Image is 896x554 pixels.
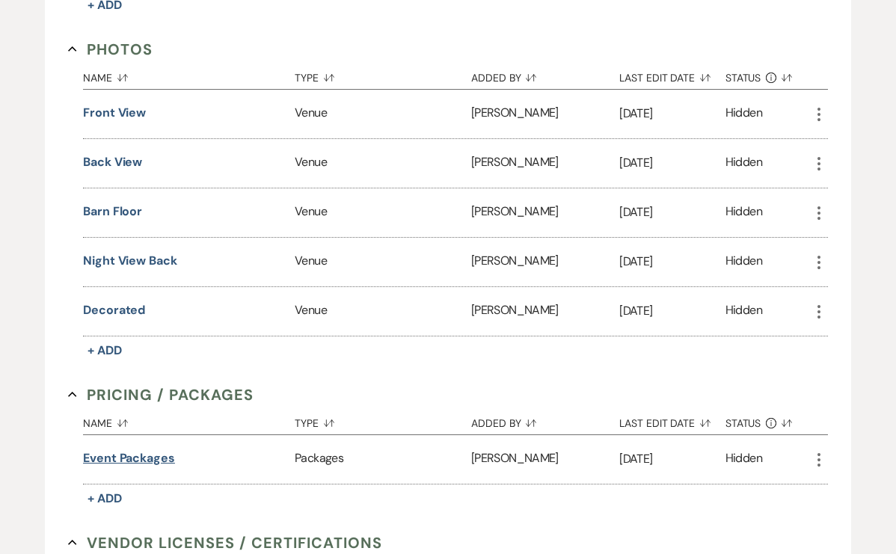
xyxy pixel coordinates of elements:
button: Decorated [83,301,145,319]
p: [DATE] [619,301,725,321]
button: Type [295,406,471,434]
div: Hidden [725,104,762,124]
button: Barn Floor [83,203,142,221]
button: Added By [471,406,619,434]
div: Hidden [725,153,762,173]
p: [DATE] [619,252,725,271]
button: Vendor Licenses / Certifications [68,532,382,554]
div: Hidden [725,301,762,321]
p: [DATE] [619,153,725,173]
div: [PERSON_NAME] [471,139,619,188]
span: Status [725,73,761,83]
p: [DATE] [619,449,725,469]
button: Name [83,61,295,89]
p: [DATE] [619,104,725,123]
button: Event Packages [83,449,175,467]
button: Last Edit Date [619,406,725,434]
p: [DATE] [619,203,725,222]
button: Type [295,61,471,89]
div: [PERSON_NAME] [471,238,619,286]
button: Status [725,406,810,434]
div: Venue [295,188,471,237]
div: Venue [295,287,471,336]
div: Venue [295,90,471,138]
button: + Add [83,488,126,509]
span: + Add [88,490,122,506]
button: Added By [471,61,619,89]
div: [PERSON_NAME] [471,90,619,138]
div: [PERSON_NAME] [471,435,619,484]
div: Hidden [725,203,762,223]
div: Venue [295,139,471,188]
span: Status [725,418,761,428]
button: + Add [83,340,126,361]
button: Photos [68,38,153,61]
div: Hidden [725,449,762,470]
button: Status [725,61,810,89]
button: Pricing / Packages [68,384,254,406]
div: Venue [295,238,471,286]
button: Front view [83,104,146,122]
div: Hidden [725,252,762,272]
div: [PERSON_NAME] [471,188,619,237]
button: Back view [83,153,142,171]
button: Last Edit Date [619,61,725,89]
div: [PERSON_NAME] [471,287,619,336]
div: Packages [295,435,471,484]
span: + Add [88,342,122,358]
button: Name [83,406,295,434]
button: night view back [83,252,177,270]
